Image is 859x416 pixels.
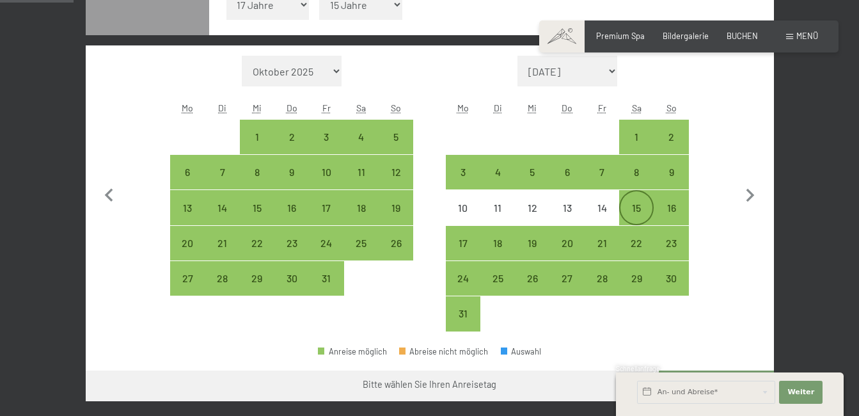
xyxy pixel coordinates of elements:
abbr: Samstag [356,102,366,113]
div: Anreise möglich [205,155,240,189]
div: Anreise möglich [379,190,413,225]
div: Anreise möglich [654,120,688,154]
div: Anreise möglich [309,120,343,154]
div: 24 [310,238,342,270]
div: 9 [655,167,687,199]
div: Anreise möglich [240,190,274,225]
div: Sun Aug 09 2026 [654,155,688,189]
div: Fri Aug 14 2026 [585,190,619,225]
div: Anreise möglich [446,296,480,331]
div: Thu Aug 20 2026 [550,226,585,260]
div: Wed Jul 22 2026 [240,226,274,260]
div: Fri Aug 21 2026 [585,226,619,260]
div: 16 [276,203,308,235]
div: Anreise möglich [585,226,619,260]
div: 7 [586,167,618,199]
div: Anreise möglich [379,120,413,154]
div: Anreise möglich [446,155,480,189]
div: Tue Jul 28 2026 [205,261,240,296]
div: Anreise möglich [619,190,654,225]
div: Sat Aug 22 2026 [619,226,654,260]
div: 8 [620,167,652,199]
div: Anreise möglich [240,155,274,189]
div: Anreise möglich [309,190,343,225]
div: Mon Aug 10 2026 [446,190,480,225]
div: 13 [171,203,203,235]
div: 11 [345,167,377,199]
div: Wed Aug 19 2026 [515,226,549,260]
div: Anreise möglich [619,226,654,260]
div: Sun Jul 05 2026 [379,120,413,154]
div: Anreise möglich [480,226,515,260]
div: Anreise nicht möglich [515,190,549,225]
div: Anreise möglich [619,155,654,189]
div: Anreise möglich [654,155,688,189]
div: 3 [447,167,479,199]
div: Thu Jul 30 2026 [274,261,309,296]
div: 17 [447,238,479,270]
span: Menü [796,31,818,41]
div: Mon Jul 20 2026 [170,226,205,260]
div: Anreise nicht möglich [550,190,585,225]
div: Anreise möglich [480,261,515,296]
div: Fri Jul 03 2026 [309,120,343,154]
div: 2 [276,132,308,164]
div: 17 [310,203,342,235]
div: Anreise möglich [309,226,343,260]
div: 26 [516,273,548,305]
div: Tue Jul 07 2026 [205,155,240,189]
div: 14 [586,203,618,235]
div: 10 [447,203,479,235]
div: 23 [276,238,308,270]
div: Fri Aug 28 2026 [585,261,619,296]
div: 25 [345,238,377,270]
div: Sun Aug 23 2026 [654,226,688,260]
div: Anreise möglich [170,190,205,225]
div: Tue Aug 11 2026 [480,190,515,225]
div: Wed Jul 08 2026 [240,155,274,189]
div: Anreise möglich [515,261,549,296]
div: 5 [516,167,548,199]
span: Weiter [787,387,814,397]
div: Anreise möglich [585,155,619,189]
div: Anreise möglich [446,226,480,260]
div: Anreise nicht möglich [446,190,480,225]
div: Thu Aug 06 2026 [550,155,585,189]
div: Anreise möglich [309,155,343,189]
div: 8 [241,167,273,199]
div: Fri Jul 10 2026 [309,155,343,189]
div: 25 [482,273,514,305]
div: Anreise möglich [274,190,309,225]
div: Sun Aug 16 2026 [654,190,688,225]
div: 31 [310,273,342,305]
abbr: Sonntag [391,102,401,113]
div: Bitte wählen Sie Ihren Anreisetag [363,378,496,391]
div: 4 [482,167,514,199]
div: Anreise möglich [274,155,309,189]
div: Anreise möglich [550,226,585,260]
div: 18 [482,238,514,270]
div: 20 [551,238,583,270]
div: Anreise möglich [274,120,309,154]
div: Anreise möglich [515,226,549,260]
div: 27 [551,273,583,305]
div: Anreise möglich [318,348,387,356]
div: Sun Aug 30 2026 [654,261,688,296]
div: 29 [620,273,652,305]
div: Tue Aug 25 2026 [480,261,515,296]
div: Wed Aug 12 2026 [515,190,549,225]
div: Anreise möglich [170,226,205,260]
button: Weiter [779,381,823,404]
div: 1 [241,132,273,164]
div: 21 [207,238,239,270]
div: Anreise möglich [654,226,688,260]
div: Thu Jul 23 2026 [274,226,309,260]
div: Anreise möglich [654,261,688,296]
a: Premium Spa [596,31,645,41]
button: Nächster Monat [737,56,764,332]
abbr: Freitag [598,102,606,113]
div: 2 [655,132,687,164]
button: Vorheriger Monat [96,56,123,332]
abbr: Sonntag [666,102,677,113]
span: BUCHEN [727,31,758,41]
